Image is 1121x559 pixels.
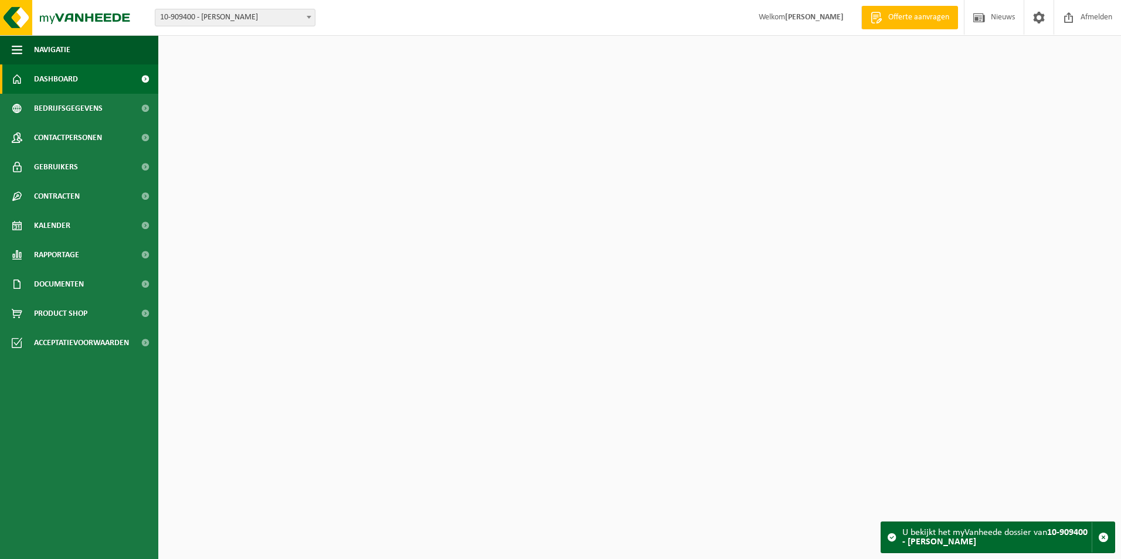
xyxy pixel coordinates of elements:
span: Navigatie [34,35,70,64]
a: Offerte aanvragen [861,6,958,29]
span: Bedrijfsgegevens [34,94,103,123]
span: Acceptatievoorwaarden [34,328,129,357]
span: 10-909400 - PIETERS RUDY - PITTEM [155,9,315,26]
div: U bekijkt het myVanheede dossier van [902,522,1092,553]
span: Contracten [34,182,80,211]
span: Rapportage [34,240,79,270]
span: Kalender [34,211,70,240]
span: Product Shop [34,299,87,328]
span: Offerte aanvragen [885,12,952,23]
strong: [PERSON_NAME] [785,13,844,22]
span: Contactpersonen [34,123,102,152]
span: Documenten [34,270,84,299]
span: Gebruikers [34,152,78,182]
strong: 10-909400 - [PERSON_NAME] [902,528,1088,547]
span: Dashboard [34,64,78,94]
